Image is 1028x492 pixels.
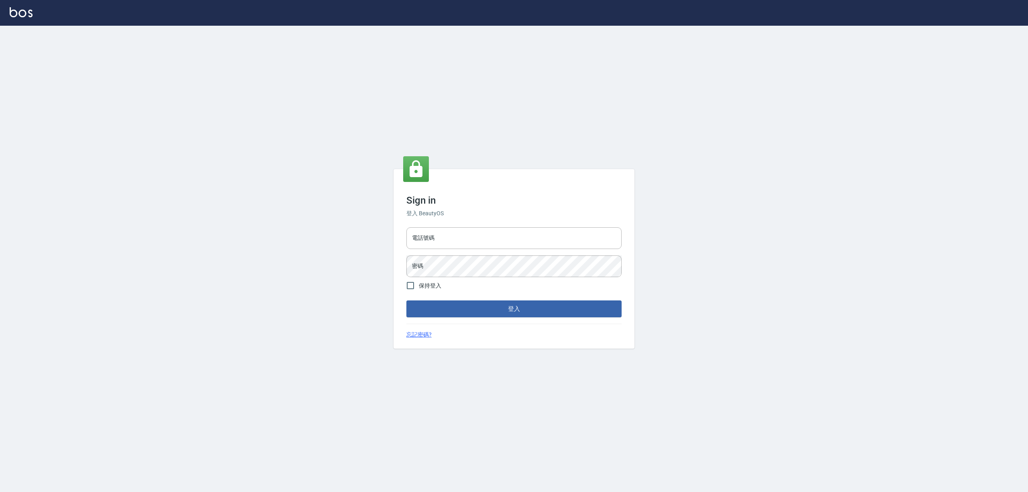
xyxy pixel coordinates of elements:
[406,331,432,339] a: 忘記密碼?
[406,300,622,317] button: 登入
[10,7,33,17] img: Logo
[406,209,622,218] h6: 登入 BeautyOS
[419,282,441,290] span: 保持登入
[406,195,622,206] h3: Sign in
